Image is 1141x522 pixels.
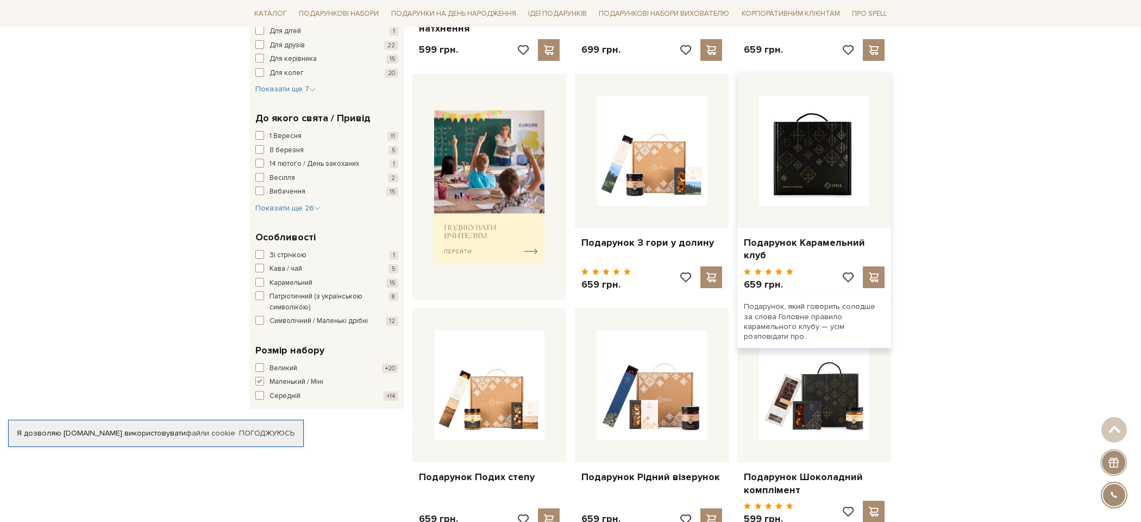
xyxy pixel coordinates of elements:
span: 2 [388,173,398,183]
button: Показати ще 7 [255,84,316,95]
span: Весілля [269,173,295,184]
a: Подарунки на День народження [387,5,521,22]
button: Для колег 20 [255,68,398,79]
button: Карамельний 15 [255,278,398,289]
a: Подарункові набори [294,5,383,22]
a: Каталог [250,5,291,22]
button: 8 березня 5 [255,145,398,156]
button: Маленький / Міні [255,377,398,388]
span: Середній [269,391,300,402]
button: Для друзів 22 [255,40,398,51]
span: Для колег [269,68,304,79]
button: Середній +14 [255,391,398,402]
span: 15 [386,187,398,196]
span: Розмір набору [255,343,324,358]
span: Для керівника [269,54,317,65]
a: Подарунок Рідний візерунок [581,471,722,483]
span: 8 [388,292,398,301]
span: Показати ще 7 [255,84,316,94]
span: Вибачення [269,187,305,197]
span: 15 [386,278,398,288]
span: 15 [386,54,398,64]
a: файли cookie [186,428,235,438]
div: Подарунок, який говорить солодше за слова Головне правило карамельного клубу — усім розповідати п... [737,295,891,348]
p: 659 грн. [744,278,793,291]
span: 11 [387,132,398,141]
button: Патріотичний (з українською символікою) 8 [255,291,398,313]
span: До якого свята / Привід [255,111,371,126]
button: Зі стрічкою 1 [255,250,398,261]
p: 599 грн. [419,43,458,56]
a: Про Spell [848,5,891,22]
button: Для дітей 1 [255,26,398,37]
span: Карамельний [269,278,312,289]
a: Корпоративним клієнтам [737,4,844,23]
span: Маленький / Міні [269,377,323,388]
a: Подарунок Карамельний клуб [744,237,885,262]
span: 1 [390,27,398,36]
button: Кава / чай 5 [255,264,398,275]
span: 8 березня [269,145,304,156]
span: 1 [390,251,398,260]
a: Ідеї подарунків [524,5,591,22]
span: 1 [390,159,398,169]
a: Подарунок Подих степу [419,471,560,483]
span: 5 [388,264,398,274]
span: 5 [388,146,398,155]
a: Подарунок З гори у долину [581,237,722,249]
button: 1 Вересня 11 [255,131,398,142]
span: +20 [382,364,398,373]
img: Подарунок Карамельний клуб [759,96,869,206]
div: Я дозволяю [DOMAIN_NAME] використовувати [9,428,303,438]
p: 659 грн. [581,278,631,291]
button: Вибачення 15 [255,187,398,197]
button: Для керівника 15 [255,54,398,65]
span: 1 Вересня [269,131,302,142]
span: 12 [386,316,398,326]
span: +14 [384,391,398,401]
span: Символічний / Маленькі дрібні [269,316,368,327]
a: Погоджуюсь [239,428,294,438]
span: Для дітей [269,26,301,37]
span: Особливості [255,230,316,245]
span: Кава / чай [269,264,302,275]
span: 20 [385,69,398,78]
button: 14 лютого / День закоханих 1 [255,159,398,170]
span: Зі стрічкою [269,250,306,261]
button: Весілля 2 [255,173,398,184]
img: banner [434,110,544,263]
button: Показати ще 26 [255,203,321,214]
span: 22 [384,41,398,50]
button: Великий +20 [255,363,398,374]
p: 659 грн. [744,43,783,56]
a: Подарунок Шоколадний комплімент [744,471,885,496]
span: Великий [269,363,297,374]
span: Патріотичний (з українською символікою) [269,291,368,313]
span: Показати ще 26 [255,203,321,213]
span: 14 лютого / День закоханих [269,159,359,170]
a: Подарункові набори вихователю [594,4,733,23]
span: Для друзів [269,40,305,51]
p: 699 грн. [581,43,620,56]
button: Символічний / Маленькі дрібні 12 [255,316,398,327]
